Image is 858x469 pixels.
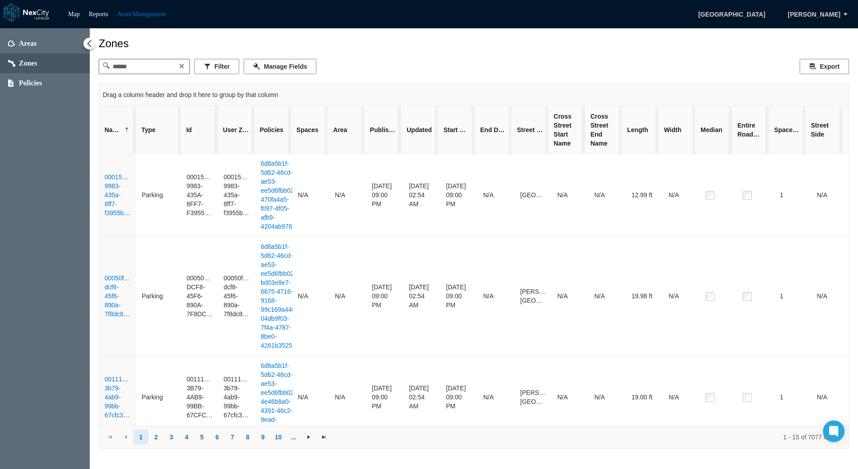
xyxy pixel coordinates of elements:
span: Filter [214,62,230,71]
button: [PERSON_NAME] [779,7,850,22]
a: undefined 5 [194,429,210,445]
td: [GEOGRAPHIC_DATA] [515,154,552,237]
td: 0011154B-3B79-4AB9-99BB-67CFC3992F5D [181,356,219,439]
span: Policies [19,79,42,88]
span: Id [186,125,192,134]
a: ... [286,429,301,445]
a: undefined 10 [271,429,286,445]
td: N/A [293,154,330,237]
span: Manage Fields [264,62,307,71]
td: [DATE] 02:54 AM [403,154,441,237]
a: undefined 7 [225,429,240,445]
td: 0001573a-9983-435a-8ff7-f3955b626629 [218,154,255,237]
td: N/A [811,356,849,439]
td: N/A [293,356,330,439]
td: N/A [329,237,367,356]
a: 0011154b-3b79-4ab9-99bb-67cfc3992f5d [105,376,142,419]
span: Street Side [811,121,837,139]
td: N/A [478,154,515,237]
a: 4e46b8a0-4391-46c2-9ead-223c6a8980d8 [261,397,302,433]
td: Parking [136,154,181,237]
span: Cross Street End Name [591,112,617,148]
span: Length [627,125,648,134]
span: Type [141,125,156,134]
span: [PERSON_NAME] [788,10,840,19]
td: [PERSON_NAME][GEOGRAPHIC_DATA] [515,237,552,356]
td: [DATE] 09:00 PM [367,154,404,237]
td: N/A [329,356,367,439]
span: Space Count [774,125,800,134]
a: Go to the last page [316,429,332,445]
img: zones.svg [8,60,15,67]
span: Updated [407,125,432,134]
span: Name [105,125,120,134]
td: Parking [136,356,181,439]
td: [DATE] 09:00 PM [441,356,478,439]
td: N/A [663,154,700,237]
td: 19.00 ft [626,356,663,439]
img: areas.svg [8,40,15,47]
td: 1 [775,356,812,439]
button: Filter [194,59,239,74]
div: 1 - 15 of 7077 items [338,433,839,442]
span: Entire Roadway [737,121,763,139]
span: Start Date [443,125,469,134]
img: policies.svg [8,80,13,87]
td: [DATE] 09:00 PM [441,154,478,237]
span: Spaces [297,125,319,134]
span: Median [700,125,722,134]
td: N/A [552,237,589,356]
td: N/A [329,154,367,237]
a: undefined 8 [240,429,255,445]
td: [DATE] 09:00 PM [367,237,404,356]
td: [DATE] 02:54 AM [403,237,441,356]
td: [PERSON_NAME][GEOGRAPHIC_DATA] [515,356,552,439]
td: N/A [478,237,515,356]
a: undefined 2 [149,429,164,445]
td: 19.98 ft [626,237,663,356]
a: 6d8a5b1f-5d62-46cd-ae53-ee5d6fbb02d5 [261,361,301,397]
td: 0011154b-3b79-4ab9-99bb-67cfc3992f5d [218,356,255,439]
td: 00050F32-DCF8-45F6-890A-7F8DC8605D93 [181,237,219,356]
td: 12.99 ft [626,154,663,237]
a: bd03e8e7-6675-4716-9168-99c169a44630 [261,278,302,314]
td: 0001573A-9983-435A-8FF7-F3955B626629 [181,154,219,237]
td: N/A [478,356,515,439]
a: 6d8a5b1f-5d62-46cd-ae53-ee5d6fbb02d5 [261,159,301,195]
span: Export [820,62,840,71]
a: 470fa4a5-f097-4f05-afb9-4204ab9763b5 [261,195,302,231]
span: Areas [19,39,37,48]
td: N/A [589,237,626,356]
td: 1 [775,237,812,356]
span: Area [333,125,347,134]
td: N/A [293,237,330,356]
td: 00050f32-dcf8-45f6-890a-7f8dc8605d93 [218,237,255,356]
td: N/A [589,154,626,237]
a: 00050f32-dcf8-45f6-890a-7f8dc8605d93 [105,274,144,318]
span: Policies [260,125,284,134]
span: End Date [480,125,506,134]
td: [DATE] 02:54 AM [403,356,441,439]
td: N/A [589,356,626,439]
a: undefined 9 [255,429,271,445]
a: 04db9f03-7f4a-4787-8be0-4261b352590c [261,314,302,350]
td: N/A [663,237,700,356]
span: Street Name [517,125,543,134]
span: Zones [19,59,37,68]
a: Map [68,11,80,18]
a: 0001573a-9983-435a-8ff7-f3955b626629 [105,173,145,217]
a: undefined 1 [133,429,149,445]
a: Asset Management [117,11,166,18]
a: 6d8a5b1f-5d62-46cd-ae53-ee5d6fbb02d5 [261,242,301,278]
a: Go to the next page [301,429,316,445]
td: N/A [663,356,700,439]
td: 1 [775,154,812,237]
button: Export [800,59,849,74]
td: N/A [552,356,589,439]
a: undefined 6 [210,429,225,445]
span: User Zone Id [223,125,249,134]
td: N/A [811,154,849,237]
td: [DATE] 09:00 PM [367,356,404,439]
span: Published [370,125,396,134]
span: Cross Street Start Name [554,112,580,148]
